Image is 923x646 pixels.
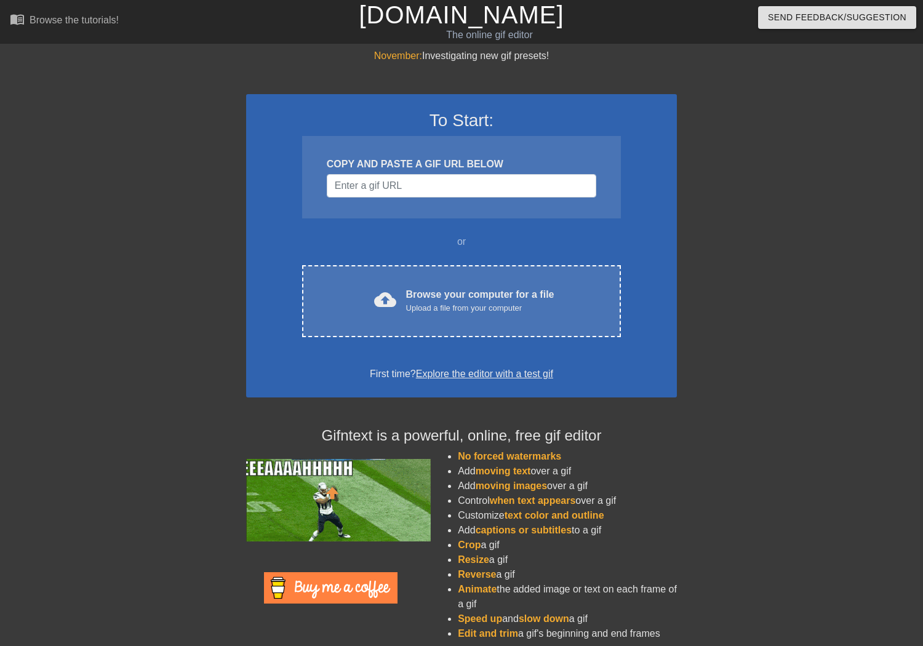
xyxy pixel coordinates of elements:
[458,613,502,624] span: Speed up
[246,49,677,63] div: Investigating new gif presets!
[10,12,25,26] span: menu_book
[10,12,119,31] a: Browse the tutorials!
[374,289,396,311] span: cloud_upload
[359,1,564,28] a: [DOMAIN_NAME]
[458,451,561,461] span: No forced watermarks
[476,466,531,476] span: moving text
[458,567,677,582] li: a gif
[458,464,677,479] li: Add over a gif
[519,613,569,624] span: slow down
[476,525,572,535] span: captions or subtitles
[30,15,119,25] div: Browse the tutorials!
[246,427,677,445] h4: Gifntext is a powerful, online, free gif editor
[458,540,481,550] span: Crop
[458,612,677,626] li: and a gif
[758,6,916,29] button: Send Feedback/Suggestion
[406,287,554,314] div: Browse your computer for a file
[505,510,604,520] span: text color and outline
[458,584,497,594] span: Animate
[327,157,596,172] div: COPY AND PASTE A GIF URL BELOW
[264,572,398,604] img: Buy Me A Coffee
[458,523,677,538] li: Add to a gif
[458,508,677,523] li: Customize
[374,50,422,61] span: November:
[458,628,518,639] span: Edit and trim
[458,554,489,565] span: Resize
[278,234,645,249] div: or
[416,369,553,379] a: Explore the editor with a test gif
[246,459,431,541] img: football_small.gif
[314,28,665,42] div: The online gif editor
[458,479,677,493] li: Add over a gif
[262,367,661,381] div: First time?
[406,302,554,314] div: Upload a file from your computer
[458,582,677,612] li: the added image or text on each frame of a gif
[768,10,906,25] span: Send Feedback/Suggestion
[476,481,547,491] span: moving images
[458,493,677,508] li: Control over a gif
[458,538,677,552] li: a gif
[458,626,677,641] li: a gif's beginning and end frames
[458,569,496,580] span: Reverse
[458,552,677,567] li: a gif
[262,110,661,131] h3: To Start:
[327,174,596,197] input: Username
[490,495,576,506] span: when text appears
